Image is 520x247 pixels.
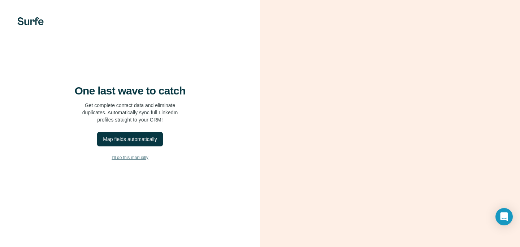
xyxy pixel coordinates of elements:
[75,84,186,97] h4: One last wave to catch
[103,136,157,143] div: Map fields automatically
[495,208,513,225] div: Open Intercom Messenger
[112,154,148,161] span: I’ll do this manually
[82,102,178,123] p: Get complete contact data and eliminate duplicates. Automatically sync full LinkedIn profiles str...
[97,132,162,146] button: Map fields automatically
[17,17,44,25] img: Surfe's logo
[14,152,246,163] button: I’ll do this manually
